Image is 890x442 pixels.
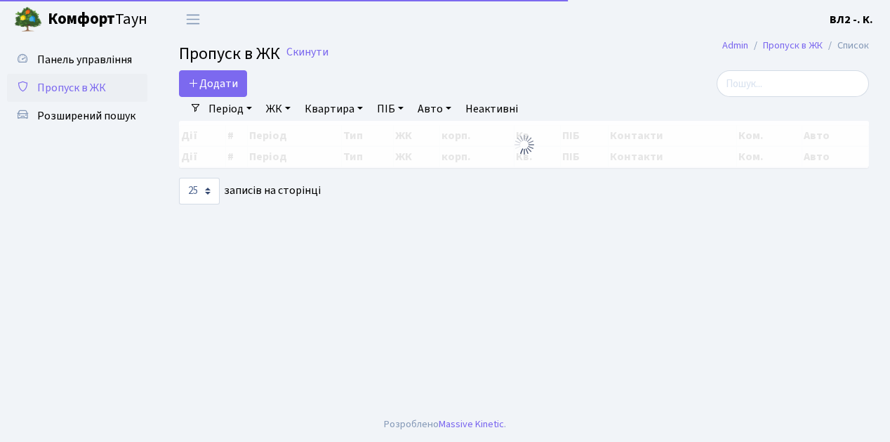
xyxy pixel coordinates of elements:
[439,417,504,431] a: Massive Kinetic
[7,74,147,102] a: Пропуск в ЖК
[48,8,115,30] b: Комфорт
[384,417,506,432] div: Розроблено .
[299,97,368,121] a: Квартира
[371,97,409,121] a: ПІБ
[175,8,211,31] button: Переключити навігацію
[823,38,869,53] li: Список
[7,102,147,130] a: Розширений пошук
[37,80,106,96] span: Пропуск в ЖК
[722,38,748,53] a: Admin
[513,134,536,156] img: Обробка...
[412,97,457,121] a: Авто
[763,38,823,53] a: Пропуск в ЖК
[179,178,220,204] select: записів на сторінці
[286,46,328,59] a: Скинути
[830,11,873,28] a: ВЛ2 -. К.
[37,52,132,67] span: Панель управління
[7,46,147,74] a: Панель управління
[830,12,873,27] b: ВЛ2 -. К.
[179,41,280,66] span: Пропуск в ЖК
[260,97,296,121] a: ЖК
[37,108,135,124] span: Розширений пошук
[203,97,258,121] a: Період
[48,8,147,32] span: Таун
[188,76,238,91] span: Додати
[14,6,42,34] img: logo.png
[701,31,890,60] nav: breadcrumb
[717,70,869,97] input: Пошук...
[179,70,247,97] a: Додати
[460,97,524,121] a: Неактивні
[179,178,321,204] label: записів на сторінці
